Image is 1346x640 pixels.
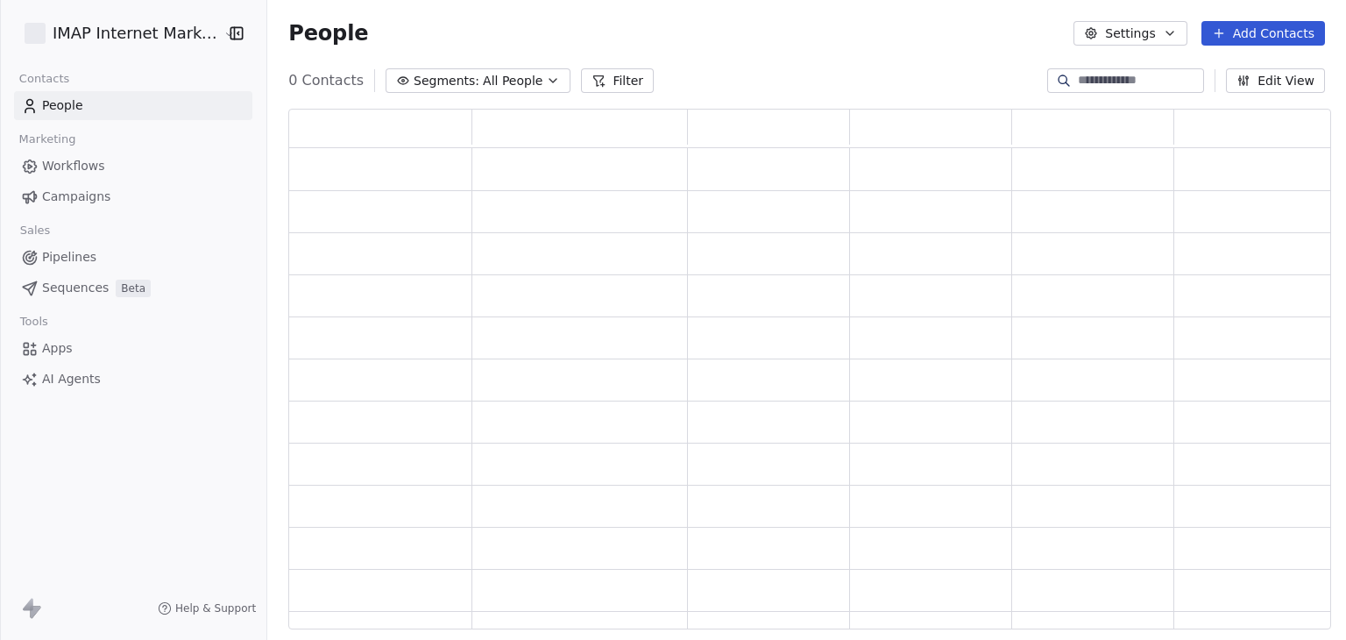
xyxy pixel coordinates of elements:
[289,148,1336,630] div: grid
[12,309,55,335] span: Tools
[1201,21,1325,46] button: Add Contacts
[11,126,83,153] span: Marketing
[42,96,83,115] span: People
[42,279,109,297] span: Sequences
[14,152,252,181] a: Workflows
[175,601,256,615] span: Help & Support
[581,68,654,93] button: Filter
[42,188,110,206] span: Campaigns
[414,72,479,90] span: Segments:
[288,20,368,46] span: People
[42,157,105,175] span: Workflows
[14,274,252,302] a: SequencesBeta
[483,72,542,90] span: All People
[14,334,252,363] a: Apps
[53,22,219,45] span: IMAP Internet Marketing SL
[12,217,58,244] span: Sales
[42,248,96,267] span: Pipelines
[116,280,151,297] span: Beta
[14,182,252,211] a: Campaigns
[14,91,252,120] a: People
[1073,21,1187,46] button: Settings
[158,601,256,615] a: Help & Support
[14,365,252,394] a: AI Agents
[42,370,101,388] span: AI Agents
[42,339,73,358] span: Apps
[21,18,211,48] button: IMAP Internet Marketing SL
[11,66,77,92] span: Contacts
[288,70,364,91] span: 0 Contacts
[1226,68,1325,93] button: Edit View
[14,243,252,272] a: Pipelines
